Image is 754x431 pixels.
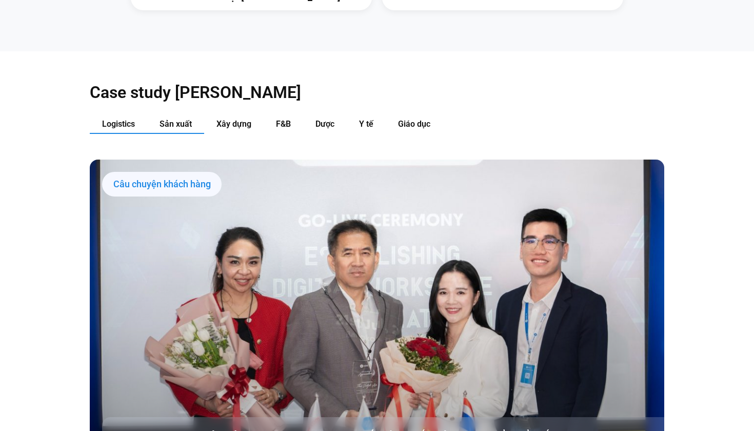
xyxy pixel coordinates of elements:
span: Logistics [102,119,135,129]
span: Dược [315,119,334,129]
span: Sản xuất [160,119,192,129]
span: Giáo dục [398,119,430,129]
div: Câu chuyện khách hàng [102,172,222,197]
span: Xây dựng [216,119,251,129]
h2: Case study [PERSON_NAME] [90,82,664,103]
span: F&B [276,119,291,129]
span: Y tế [359,119,373,129]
